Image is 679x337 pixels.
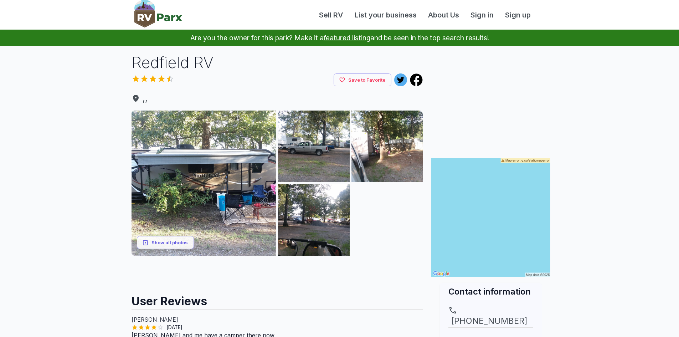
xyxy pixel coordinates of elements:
a: [PHONE_NUMBER] [448,306,533,327]
img: Map for Redfield RV [431,158,550,277]
span: , , [132,92,423,105]
a: Sell RV [313,10,349,20]
iframe: Advertisement [431,52,550,141]
p: [PERSON_NAME] [132,315,423,324]
img: AAcXr8oKFEl0aoMo565HP4Xya9xB9LCIsTCC8ZHldXmC-Fe66g5r1A5eSV46Dp2izcUsHCsd5_n55nB-UhmwT2zR2G0W2Zga4... [278,184,350,256]
a: List your business [349,10,422,20]
a: Sign in [465,10,499,20]
button: Show all photos [137,236,194,249]
h2: Contact information [448,286,533,297]
a: ,, [132,92,423,105]
h1: Redfield RV [132,52,423,73]
iframe: Advertisement [132,256,423,288]
img: AAcXr8owLdbiLxFMuJ1RNxEumHvj1Pp4iMzvPNUZzZWed5sE9PaCQUbO4nXuu3kf5EKmLin_S6XQ5u4FOxW9xqYVs606xz6ge... [351,184,423,256]
a: Sign up [499,10,536,20]
img: AAcXr8qC45tXTAI7uv-se2EuH500MdcqCBqJqp8iIiEti2JdLHGwtgTFCbZBfaWCo7HltNMWc9s5YCxHmqXwh4pndbBXEffX7... [351,111,423,182]
a: About Us [422,10,465,20]
button: Save to Favorite [334,73,391,87]
p: Are you the owner for this park? Make it a and be seen in the top search results! [9,30,670,46]
span: [DATE] [164,324,185,331]
img: AAcXr8rKgVEEVKmmeXUCR_uVPdd6zk5BcBZ-pl-3ZQlynUeasvJ72w52e90xKp9n6uteD0wxu-30_8RF1HQDlDC6vyolIJq4A... [132,111,277,256]
img: AAcXr8o5C6QOV4FQh5VaXGfsUR1dlgExBcQMp3MWCO4WX8MGcdAOamlc6Os8_R43M0VRpgUtjNuUJUMH18jkU0dzGJgRZJLgs... [278,111,350,182]
a: featured listing [324,34,370,42]
h2: User Reviews [132,288,423,309]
